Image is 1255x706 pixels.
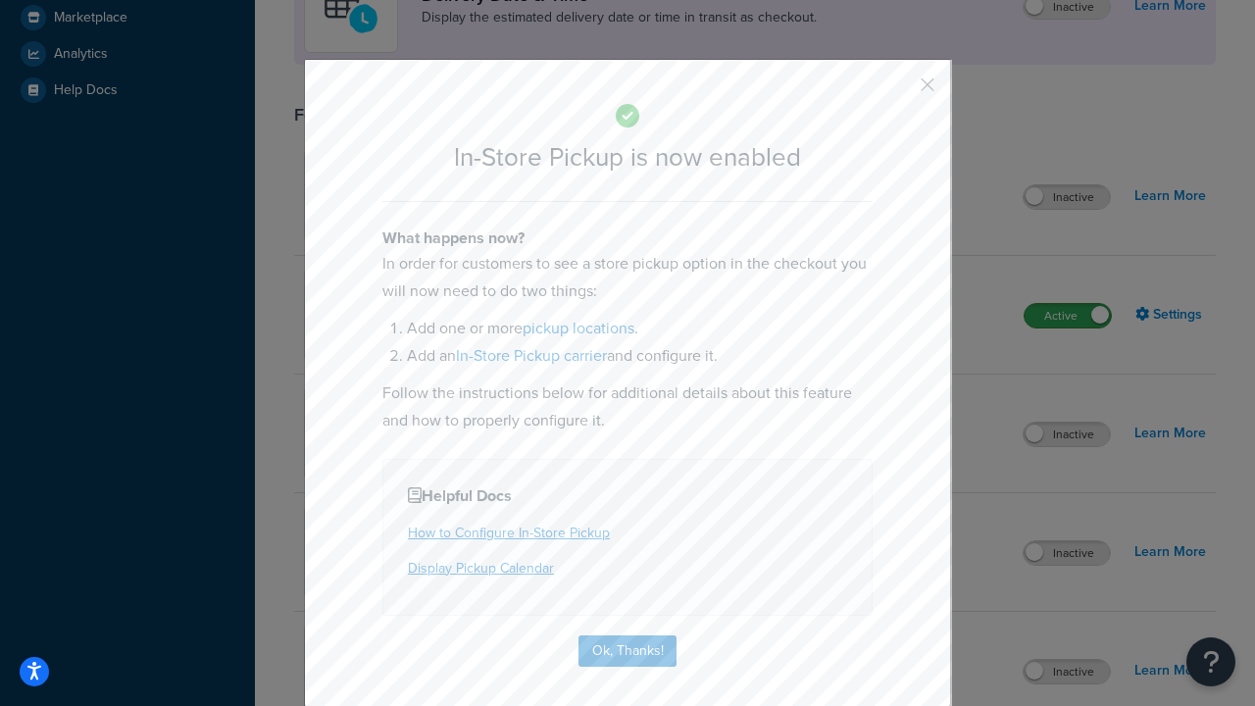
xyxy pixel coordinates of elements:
[578,635,677,667] button: Ok, Thanks!
[382,227,873,250] h4: What happens now?
[382,379,873,434] p: Follow the instructions below for additional details about this feature and how to properly confi...
[408,484,847,508] h4: Helpful Docs
[407,342,873,370] li: Add an and configure it.
[523,317,634,339] a: pickup locations
[408,523,610,543] a: How to Configure In-Store Pickup
[382,250,873,305] p: In order for customers to see a store pickup option in the checkout you will now need to do two t...
[407,315,873,342] li: Add one or more .
[382,143,873,172] h2: In-Store Pickup is now enabled
[456,344,607,367] a: In-Store Pickup carrier
[408,558,554,579] a: Display Pickup Calendar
